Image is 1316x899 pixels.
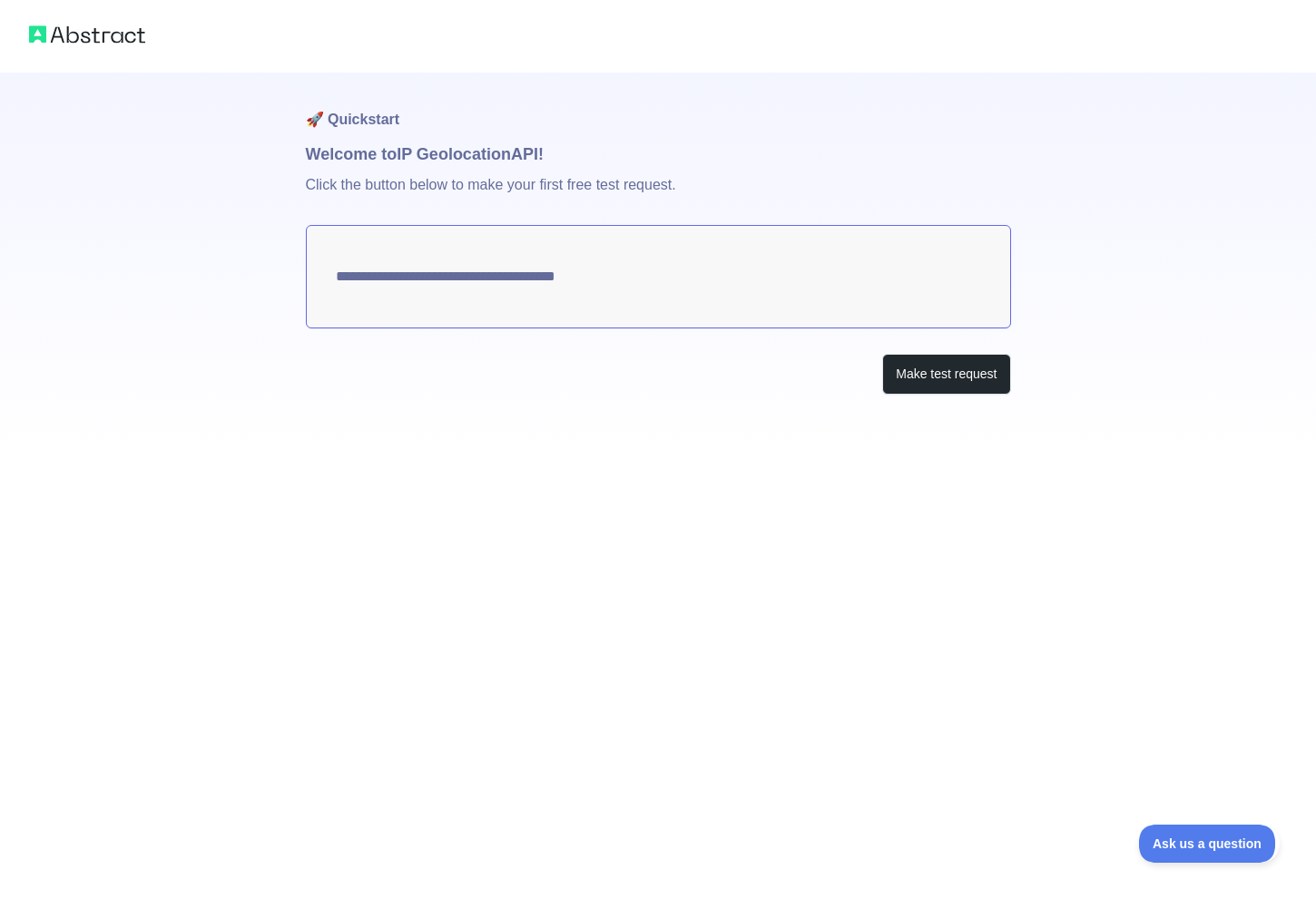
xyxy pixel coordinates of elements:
[29,22,145,47] img: Abstract logo
[882,354,1010,395] button: Make test request
[1139,825,1280,863] iframe: Toggle Customer Support
[306,73,1011,142] h1: 🚀 Quickstart
[306,142,1011,167] h1: Welcome to IP Geolocation API!
[306,167,1011,225] p: Click the button below to make your first free test request.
